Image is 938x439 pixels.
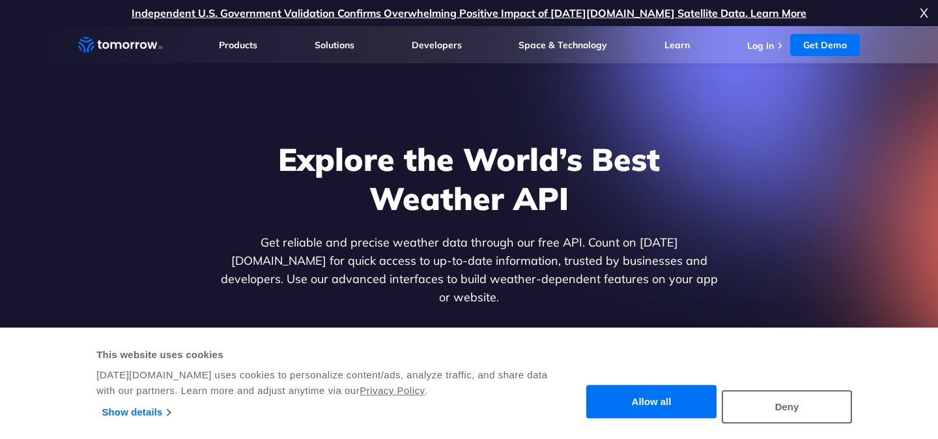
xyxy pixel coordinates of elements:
[360,385,425,396] a: Privacy Policy
[315,39,354,51] a: Solutions
[78,35,163,55] a: Home link
[412,39,462,51] a: Developers
[219,39,257,51] a: Products
[519,39,607,51] a: Space & Technology
[790,34,860,56] a: Get Demo
[586,386,717,419] button: Allow all
[96,347,563,363] div: This website uses cookies
[102,402,171,422] a: Show details
[664,39,690,51] a: Learn
[218,140,720,218] h1: Explore the World’s Best Weather API
[747,40,774,52] a: Log In
[722,390,852,423] button: Deny
[218,234,720,307] p: Get reliable and precise weather data through our free API. Count on [DATE][DOMAIN_NAME] for quic...
[96,367,563,399] div: [DATE][DOMAIN_NAME] uses cookies to personalize content/ads, analyze traffic, and share data with...
[132,7,806,20] a: Independent U.S. Government Validation Confirms Overwhelming Positive Impact of [DATE][DOMAIN_NAM...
